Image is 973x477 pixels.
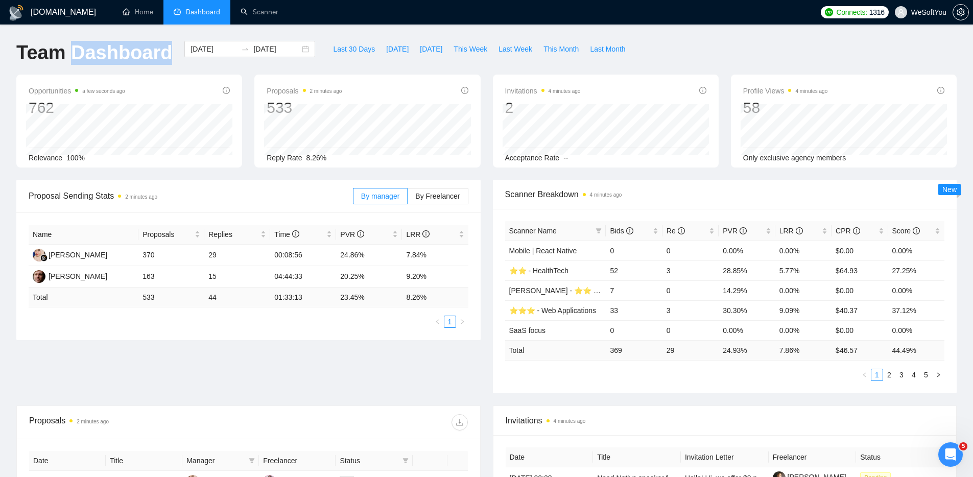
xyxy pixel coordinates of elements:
a: 3 [896,369,907,380]
button: This Month [538,41,584,57]
span: By Freelancer [415,192,460,200]
a: 1 [871,369,883,380]
span: 8.26% [306,154,327,162]
td: Total [29,288,138,307]
td: 29 [204,245,270,266]
button: [DATE] [381,41,414,57]
span: info-circle [937,87,944,94]
span: 100% [66,154,85,162]
span: filter [247,453,257,468]
td: 3 [662,260,719,280]
a: [PERSON_NAME] - ⭐️⭐️ - Flutter Dev [509,287,633,295]
span: info-circle [678,227,685,234]
a: ⭐️⭐️⭐️ - Web Applications [509,306,597,315]
span: [DATE] [420,43,442,55]
span: Scanner Name [509,227,557,235]
img: upwork-logo.png [825,8,833,16]
span: setting [953,8,968,16]
span: Manager [186,455,245,466]
td: 3 [662,300,719,320]
span: Last Week [499,43,532,55]
span: to [241,45,249,53]
span: info-circle [422,230,430,237]
td: 27.25% [888,260,944,280]
th: Invitation Letter [681,447,769,467]
span: Proposals [143,229,193,240]
td: $0.00 [832,280,888,300]
th: Name [29,225,138,245]
span: filter [596,228,602,234]
span: filter [402,458,409,464]
td: 0.00% [775,320,832,340]
span: info-circle [796,227,803,234]
th: Title [106,451,182,471]
span: Scanner Breakdown [505,188,945,201]
input: End date [253,43,300,55]
td: 23.45 % [336,288,402,307]
td: $ 46.57 [832,340,888,360]
span: info-circle [699,87,706,94]
td: 0.00% [888,320,944,340]
div: 533 [267,98,342,117]
span: right [459,319,465,325]
a: 4 [908,369,919,380]
span: Profile Views [743,85,828,97]
td: 14.29% [719,280,775,300]
th: Status [856,447,944,467]
button: download [452,414,468,431]
div: [PERSON_NAME] [49,271,107,282]
span: dashboard [174,8,181,15]
span: info-circle [357,230,364,237]
span: Replies [208,229,258,240]
span: swap-right [241,45,249,53]
td: $64.93 [832,260,888,280]
span: 5 [959,442,967,450]
time: 2 minutes ago [77,419,109,424]
button: left [859,369,871,381]
span: Score [892,227,920,235]
span: Proposal Sending Stats [29,189,353,202]
a: 1 [444,316,456,327]
span: Reply Rate [267,154,302,162]
td: 9.09% [775,300,832,320]
td: 9.20% [402,266,468,288]
td: 370 [138,245,204,266]
time: 4 minutes ago [554,418,586,424]
li: Previous Page [432,316,444,328]
time: 2 minutes ago [310,88,342,94]
span: [DATE] [386,43,409,55]
span: info-circle [853,227,860,234]
td: 24.86% [336,245,402,266]
td: 0 [606,320,662,340]
td: Total [505,340,606,360]
span: This Month [543,43,579,55]
td: $0.00 [832,320,888,340]
span: left [435,319,441,325]
td: 0 [662,280,719,300]
span: Bids [610,227,633,235]
td: 0.00% [775,280,832,300]
span: LRR [406,230,430,238]
span: info-circle [626,227,633,234]
div: 2 [505,98,581,117]
span: filter [249,458,255,464]
td: 33 [606,300,662,320]
li: Previous Page [859,369,871,381]
span: Dashboard [186,8,220,16]
span: -- [563,154,568,162]
div: [PERSON_NAME] [49,249,107,260]
td: 24.93 % [719,340,775,360]
td: 04:44:33 [270,266,336,288]
img: AJ [33,249,45,261]
a: AJ[PERSON_NAME] [33,250,107,258]
td: 0.00% [719,320,775,340]
span: Acceptance Rate [505,154,560,162]
td: 0.00% [888,241,944,260]
span: info-circle [292,230,299,237]
a: searchScanner [241,8,278,16]
th: Date [506,447,594,467]
button: Last 30 Days [327,41,381,57]
span: filter [400,453,411,468]
span: CPR [836,227,860,235]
